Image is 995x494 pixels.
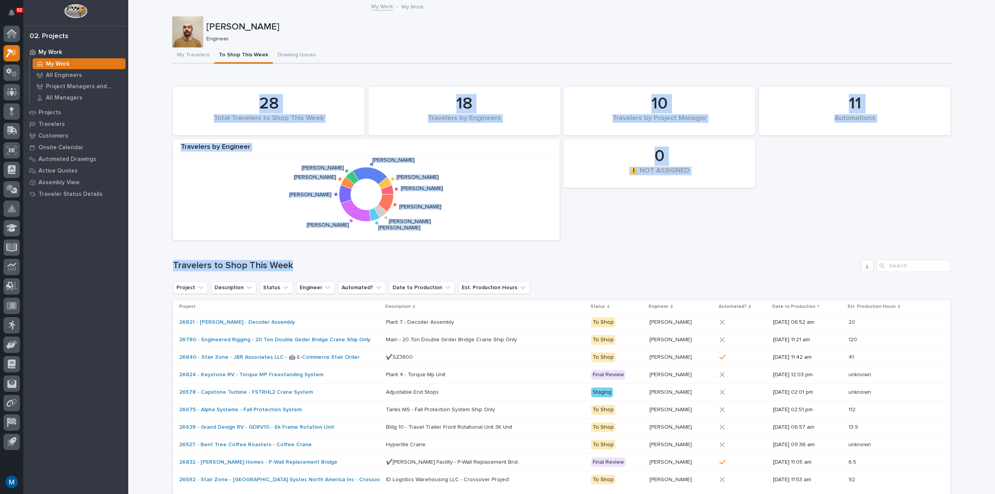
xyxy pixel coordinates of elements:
[30,70,128,80] a: All Engineers
[179,354,360,361] a: 26840 - Stair Zone - JBR Associates LLC - 🤖 E-Commerce Stair Order
[289,192,332,197] text: [PERSON_NAME]
[214,47,273,64] button: To Shop This Week
[172,47,214,64] button: My Travelers
[386,318,456,326] p: Plant 7 - Decoiler Assembly
[773,459,842,466] p: [DATE] 11:05 am
[773,354,842,361] p: [DATE] 11:42 am
[649,370,693,378] p: [PERSON_NAME]
[386,405,497,413] p: Tanks MS - Fall Protection System Ship Only
[206,21,948,33] p: [PERSON_NAME]
[591,353,615,362] div: To Shop
[649,318,693,326] p: [PERSON_NAME]
[186,114,351,131] div: Total Travelers to Shop This Week
[338,281,386,294] button: Automated?
[179,407,302,413] a: 26675 - Alpha Systems - Fall Protection System
[772,94,937,113] div: 11
[848,422,860,431] p: 13.9
[173,419,950,436] tr: 26639 - Grand Design RV - GDRV10 - 6k Frame Rotation Unit Bldg 10 - Travel Trailer Front Rotation...
[389,219,431,224] text: [PERSON_NAME]
[46,61,70,68] p: My Work
[23,141,128,153] a: Onsite Calendar
[173,314,950,331] tr: 26821 - [PERSON_NAME] - Decoiler Assembly Plant 7 - Decoiler AssemblyPlant 7 - Decoiler Assembly ...
[848,335,859,343] p: 120
[773,477,842,483] p: [DATE] 11:53 am
[38,121,65,128] p: Travelers
[38,179,79,186] p: Assembly View
[179,459,337,466] a: 26832 - [PERSON_NAME] Homes - P-Wall Replacement Bridge
[30,32,68,41] div: 02. Projects
[46,83,122,90] p: Project Managers and Engineers
[591,440,615,450] div: To Shop
[23,176,128,188] a: Assembly View
[382,94,547,113] div: 18
[386,353,414,361] p: ✔️SZ3800
[591,457,625,467] div: Final Review
[179,319,295,326] a: 26821 - [PERSON_NAME] - Decoiler Assembly
[458,281,530,294] button: Est. Production Hours
[649,335,693,343] p: [PERSON_NAME]
[590,302,605,311] p: Status
[173,281,208,294] button: Project
[649,353,693,361] p: [PERSON_NAME]
[30,92,128,103] a: All Managers
[773,407,842,413] p: [DATE] 02:51 pm
[773,389,842,396] p: [DATE] 02:01 pm
[577,147,742,166] div: 0
[649,388,693,396] p: [PERSON_NAME]
[591,388,613,397] div: Staging
[173,454,950,471] tr: 26832 - [PERSON_NAME] Homes - P-Wall Replacement Bridge ✔️[PERSON_NAME] Facility - P-Wall Replace...
[389,281,455,294] button: Date to Production
[591,422,615,432] div: To Shop
[307,222,349,228] text: [PERSON_NAME]
[372,158,415,163] text: [PERSON_NAME]
[772,114,937,131] div: Automations
[173,143,560,156] div: Travelers by Engineer
[386,422,514,431] p: Bldg 10 - Travel Trailer Front Rotational Unit 3K Unit
[385,302,411,311] p: Description
[179,389,313,396] a: 26578 - Capstone Turbine - FSTRHL2 Crane System
[23,46,128,58] a: My Work
[577,114,742,131] div: Travelers by Project Manager
[294,175,336,180] text: [PERSON_NAME]
[848,457,858,466] p: 6.5
[3,474,20,490] button: users-avatar
[38,144,84,151] p: Onsite Calendar
[591,370,625,380] div: Final Review
[396,175,439,180] text: [PERSON_NAME]
[773,372,842,378] p: [DATE] 12:03 pm
[38,168,78,175] p: Active Quotes
[23,153,128,165] a: Automated Drawings
[649,302,669,311] p: Engineer
[848,440,873,448] p: unknown
[772,302,815,311] p: Date to Production
[179,477,406,483] a: 26592 - Stair Zone - [GEOGRAPHIC_DATA] Systec North America Inc - Crossover Project
[30,81,128,92] a: Project Managers and Engineers
[173,384,950,401] tr: 26578 - Capstone Turbine - FSTRHL2 Crane System Adjustable End StopsAdjustable End Stops Staging[...
[206,36,945,42] p: Engineer
[649,422,693,431] p: [PERSON_NAME]
[371,2,393,10] a: My Work
[173,471,950,489] tr: 26592 - Stair Zone - [GEOGRAPHIC_DATA] Systec North America Inc - Crossover Project ID Logistics ...
[577,167,742,183] div: ⚠️ NOT ASSIGNED
[46,94,82,101] p: All Managers
[386,335,518,343] p: Main - 20 Ton Double Girder Bridge Crane Ship Only
[649,475,693,483] p: [PERSON_NAME]
[30,58,128,69] a: My Work
[296,281,335,294] button: Engineer
[848,353,855,361] p: 41
[773,319,842,326] p: [DATE] 06:52 am
[876,260,950,272] input: Search
[386,475,511,483] p: ID Logistics Warehousing LLC - Crossover Project
[302,165,344,171] text: [PERSON_NAME]
[649,405,693,413] p: [PERSON_NAME]
[173,331,950,349] tr: 26780 - Engineered Rigging - 20 Ton Double Girder Bridge Crane Ship Only Main - 20 Ton Double Gir...
[649,440,693,448] p: [PERSON_NAME]
[23,188,128,200] a: Traveler Status Details
[173,349,950,366] tr: 26840 - Stair Zone - JBR Associates LLC - 🤖 E-Commerce Stair Order ✔️SZ3800✔️SZ3800 To Shop[PERSO...
[179,372,323,378] a: 26824 - Keystone RV - Torque MP Freestanding System
[591,335,615,345] div: To Shop
[386,370,447,378] p: Plant 4 - Torque Mp Unit
[848,475,857,483] p: 92
[848,370,873,378] p: unknown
